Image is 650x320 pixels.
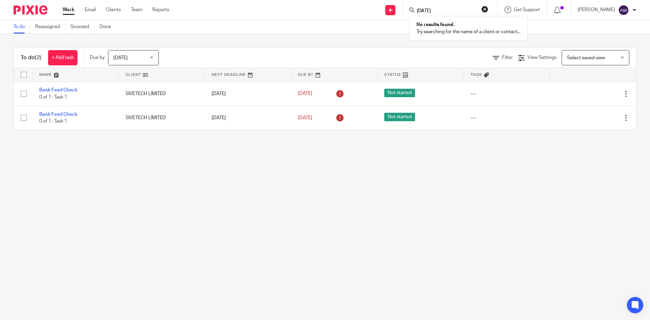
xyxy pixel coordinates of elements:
td: [DATE] [205,106,291,130]
a: To do [14,20,30,34]
span: 0 of 1 · Task 1 [39,95,67,100]
a: Email [85,6,96,13]
span: Not started [384,89,415,97]
a: Snoozed [70,20,94,34]
td: 5IVETECH LIMITED [119,82,205,106]
td: 5IVETECH LIMITED [119,106,205,130]
p: [PERSON_NAME] [578,6,615,13]
span: (2) [35,55,41,60]
td: [DATE] [205,82,291,106]
img: Pixie [14,5,47,15]
span: View Settings [527,55,557,60]
a: Work [63,6,74,13]
input: Search [416,8,477,14]
span: Get Support [514,7,540,12]
span: Not started [384,113,415,121]
a: Bank Feed Check [39,88,78,92]
img: svg%3E [618,5,629,16]
p: Due by [90,54,105,61]
a: Done [100,20,116,34]
h1: To do [21,54,41,61]
div: --- [471,90,543,97]
span: Select saved view [567,56,605,60]
span: Filter [502,55,513,60]
a: Bank Feed Check [39,112,78,117]
span: Tags [471,73,482,77]
a: Reports [152,6,169,13]
div: --- [471,114,543,121]
span: 0 of 1 · Task 1 [39,119,67,124]
span: [DATE] [298,115,312,120]
a: Clients [106,6,121,13]
button: Clear [481,6,488,13]
span: [DATE] [298,91,312,96]
span: [DATE] [113,56,128,60]
a: Reassigned [35,20,65,34]
a: Team [131,6,142,13]
a: + Add task [48,50,78,65]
